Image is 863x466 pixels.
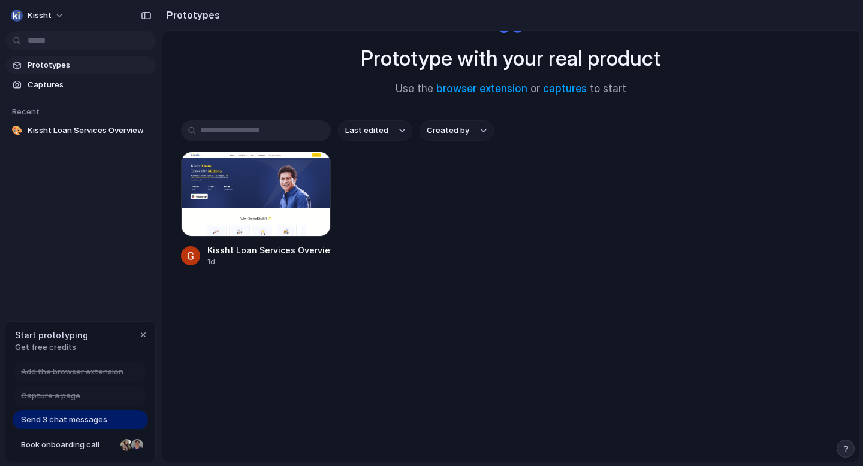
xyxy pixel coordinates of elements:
[15,341,88,353] span: Get free credits
[6,6,70,25] button: Kissht
[436,83,527,95] a: browser extension
[28,59,151,71] span: Prototypes
[119,438,134,452] div: Nicole Kubica
[21,439,116,451] span: Book onboarding call
[28,10,52,22] span: Kissht
[420,120,494,141] button: Created by
[345,125,388,137] span: Last edited
[427,125,469,137] span: Created by
[181,152,331,267] a: Kissht Loan Services OverviewKissht Loan Services Overview1d
[12,107,40,116] span: Recent
[130,438,144,452] div: Christian Iacullo
[15,329,88,341] span: Start prototyping
[338,120,412,141] button: Last edited
[361,43,660,74] h1: Prototype with your real product
[13,435,148,455] a: Book onboarding call
[28,125,151,137] span: Kissht Loan Services Overview
[6,56,156,74] a: Prototypes
[6,76,156,94] a: Captures
[21,366,123,378] span: Add the browser extension
[11,125,23,137] div: 🎨
[207,244,331,256] div: Kissht Loan Services Overview
[28,79,151,91] span: Captures
[162,8,220,22] h2: Prototypes
[21,390,80,402] span: Capture a page
[21,414,107,426] span: Send 3 chat messages
[6,122,156,140] a: 🎨Kissht Loan Services Overview
[207,256,331,267] div: 1d
[396,81,626,97] span: Use the or to start
[543,83,587,95] a: captures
